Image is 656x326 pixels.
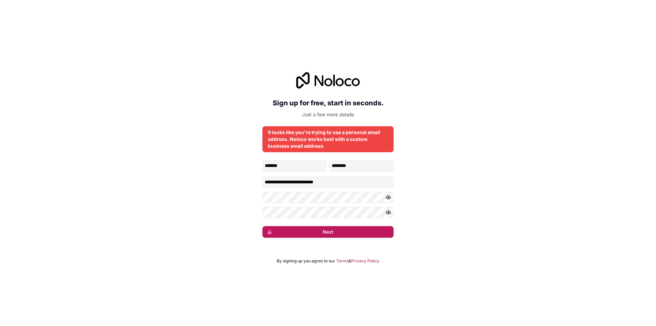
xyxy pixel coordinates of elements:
[262,226,394,238] button: Next
[262,177,394,188] input: Email address
[262,160,327,171] input: given-name
[262,111,394,118] p: Just a few more details
[268,129,388,149] div: It looks like you're trying to use a personal email address. Noloco works best with a custom busi...
[262,97,394,109] h2: Sign up for free, start in seconds.
[351,258,379,264] a: Privacy Policy
[277,258,335,264] span: By signing up you agree to our
[262,207,394,218] input: Confirm password
[336,258,348,264] a: Terms
[329,160,394,171] input: family-name
[262,192,394,203] input: Password
[348,258,351,264] span: &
